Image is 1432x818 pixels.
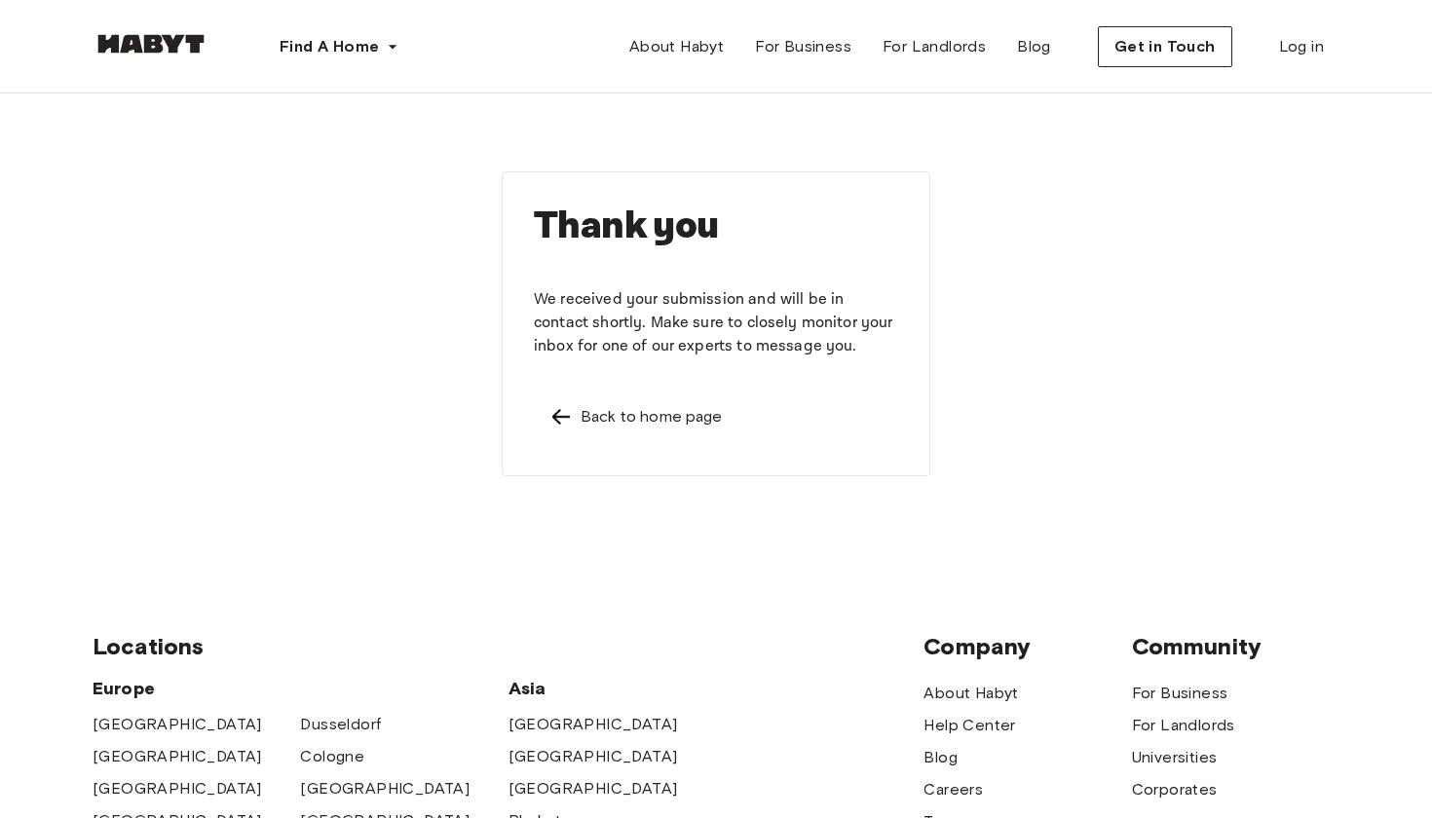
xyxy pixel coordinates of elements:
[93,632,923,661] span: Locations
[867,27,1001,66] a: For Landlords
[264,27,414,66] button: Find A Home
[509,713,678,736] a: [GEOGRAPHIC_DATA]
[280,35,379,58] span: Find A Home
[534,288,898,358] p: We received your submission and will be in contact shortly. Make sure to closely monitor your inb...
[534,204,898,249] h1: Thank you
[509,745,678,768] a: [GEOGRAPHIC_DATA]
[534,390,898,444] a: Left pointing arrowBack to home page
[1132,746,1218,769] a: Universities
[923,682,1018,705] a: About Habyt
[1114,35,1216,58] span: Get in Touch
[614,27,739,66] a: About Habyt
[923,746,958,769] a: Blog
[581,405,723,428] div: Back to home page
[1132,778,1218,801] a: Corporates
[1132,714,1235,737] a: For Landlords
[923,778,983,801] a: Careers
[1263,27,1339,66] a: Log in
[923,632,1131,661] span: Company
[300,777,470,800] a: [GEOGRAPHIC_DATA]
[509,777,678,800] a: [GEOGRAPHIC_DATA]
[1132,682,1228,705] a: For Business
[739,27,867,66] a: For Business
[1132,632,1339,661] span: Community
[629,35,724,58] span: About Habyt
[93,677,509,700] span: Europe
[1098,26,1232,67] button: Get in Touch
[755,35,851,58] span: For Business
[300,713,381,736] a: Dusseldorf
[509,677,716,700] span: Asia
[300,745,364,768] a: Cologne
[1017,35,1051,58] span: Blog
[549,405,573,428] img: Left pointing arrow
[93,745,262,768] a: [GEOGRAPHIC_DATA]
[93,713,262,736] a: [GEOGRAPHIC_DATA]
[923,714,1015,737] a: Help Center
[883,35,986,58] span: For Landlords
[1279,35,1324,58] span: Log in
[93,34,209,54] img: Habyt
[93,777,262,800] a: [GEOGRAPHIC_DATA]
[1001,27,1067,66] a: Blog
